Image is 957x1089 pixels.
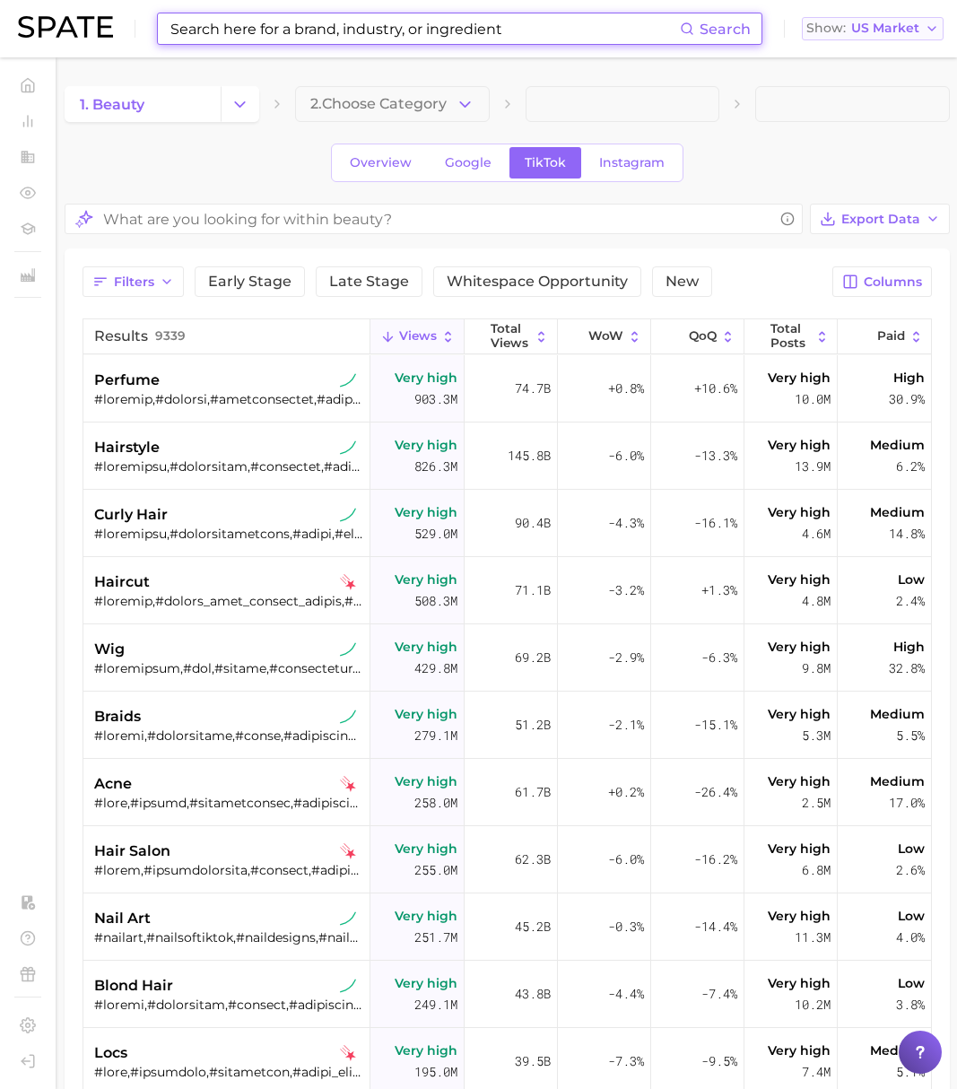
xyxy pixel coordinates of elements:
span: Very high [395,703,457,725]
span: Very high [768,501,831,523]
span: Total Posts [770,322,810,350]
span: 1. beauty [80,96,144,113]
a: Google [430,147,507,179]
span: 145.8b [508,445,551,466]
span: 71.1b [515,579,551,601]
span: Show [806,23,846,33]
span: +1.3% [701,579,737,601]
span: 39.5b [515,1050,551,1072]
span: 10.0m [795,388,831,410]
span: Very high [768,1040,831,1061]
span: 9.8m [802,658,831,679]
span: QoQ [689,329,717,344]
span: -2.1% [608,714,644,736]
span: Very high [768,905,831,927]
span: Medium [870,703,925,725]
span: Whitespace Opportunity [447,274,628,289]
span: 508.3m [414,590,457,612]
span: Export Data [841,212,920,227]
button: Filters [83,266,184,297]
span: Total Views [491,322,530,350]
div: #loremipsu,#dolorsitam,#consectet,#adipiscingelitsed,#doeiusmodtemporinci,#utlabor,#etdolore,#mag... [94,458,363,475]
span: 5.1% [896,1061,925,1083]
a: Instagram [584,147,680,179]
button: Columns [832,266,932,297]
button: perfumetiktok sustained riser#loremip⁠,#dolorsi,#ametconsectet,#adipiscing,#elitsedd,#eiusmodtem,... [83,355,931,423]
span: curly hair [94,504,168,526]
span: nail art [94,908,151,929]
span: 43.8b [515,983,551,1005]
span: 2. Choose Category [310,96,447,112]
span: Results [94,328,148,344]
span: Very high [395,1040,457,1061]
span: -4.4% [608,983,644,1005]
span: 17.0% [889,792,925,814]
button: ShowUS Market [802,17,944,40]
span: 826.3m [414,456,457,477]
span: 9339 [155,329,186,344]
span: 195.0m [414,1061,457,1083]
span: 51.2b [515,714,551,736]
span: Filters [114,274,154,290]
span: Search [700,21,751,38]
span: 13.9m [795,456,831,477]
div: #loremipsum,#dol,#sitame,#consecteturad,#elit,#seddoeiusm,#temporincid,#utlaboree,#dol_ma_aliqu_e... [94,660,363,676]
span: Paid [877,329,905,344]
button: QoQ [651,319,744,354]
button: hair salontiktok falling star#lorem,#ipsumdolorsita,#consect,#adipiscin,#elitseddo,#eius_tempor,#... [83,826,931,893]
button: nail arttiktok sustained riser#nailart,#nailsoftiktok,#naildesigns,#nailsart,#nails💅,#nailsnailsn... [83,893,931,961]
span: Low [898,838,925,859]
button: 2.Choose Category [295,86,490,122]
button: Export Data [810,204,950,234]
span: TikTok [525,155,566,170]
span: -0.3% [608,916,644,937]
span: +10.6% [694,378,737,399]
span: hairstyle [94,437,160,458]
span: -7.4% [701,983,737,1005]
span: -16.1% [694,512,737,534]
a: Log out. Currently logged in with e-mail yumi.toki@spate.nyc. [14,1048,41,1075]
span: Low [898,905,925,927]
a: 1. beauty [65,86,221,122]
span: 69.2b [515,647,551,668]
span: Very high [395,501,457,523]
span: Views [399,329,437,344]
span: 429.8m [414,658,457,679]
span: 62.3b [515,849,551,870]
span: 249.1m [414,994,457,1015]
img: tiktok sustained riser [340,507,356,523]
span: Instagram [599,155,665,170]
img: SPATE [18,16,113,38]
span: -26.4% [694,781,737,803]
button: blond hairtiktok sustained riser#loremi,#dolorsitam,#consect,#adipiscingelitsed,#doeiusm,#tempor,... [83,961,931,1028]
span: 3.8% [896,994,925,1015]
div: #lorem,#ipsumdolorsita,#consect,#adipiscin,#elitseddo,#eius_tempor,#incididuntu,#laboreetdolorema... [94,862,363,878]
div: #loremi,#dolorsitame,#conse,#adipiscingelit,#seddoeiusmodtemp,#incididu,#utlaboreetdol,#magnaal,#... [94,727,363,744]
span: 2.6% [896,859,925,881]
span: High [893,636,925,658]
span: +0.2% [608,781,644,803]
a: Overview [335,147,427,179]
span: Very high [395,434,457,456]
span: hair salon [94,841,170,862]
span: 10.2m [795,994,831,1015]
span: Medium [870,501,925,523]
span: -2.9% [608,647,644,668]
img: tiktok sustained riser [340,372,356,388]
span: 6.2% [896,456,925,477]
span: 74.7b [515,378,551,399]
img: tiktok falling star [340,843,356,859]
span: 4.6m [802,523,831,544]
span: 61.7b [515,781,551,803]
span: Very high [768,569,831,590]
span: 2.5m [802,792,831,814]
span: 32.8% [889,658,925,679]
span: -16.2% [694,849,737,870]
span: Very high [768,367,831,388]
span: Columns [864,274,922,290]
span: Very high [395,367,457,388]
img: tiktok sustained riser [340,978,356,994]
span: -7.3% [608,1050,644,1072]
button: Views [370,319,464,354]
img: tiktok falling star [340,1045,356,1061]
